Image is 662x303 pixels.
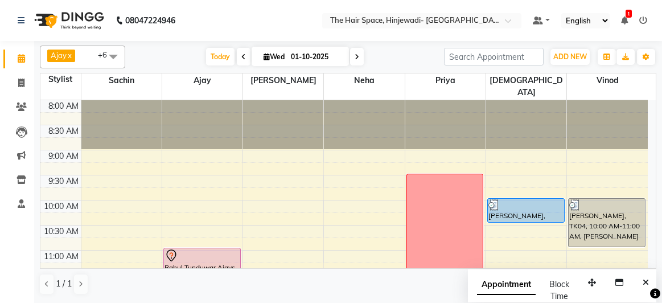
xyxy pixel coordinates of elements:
span: ADD NEW [553,52,587,61]
span: Today [206,48,235,65]
span: Ajay [51,51,67,60]
a: x [67,51,72,60]
a: 1 [621,15,628,26]
span: 1 / 1 [56,278,72,290]
span: Appointment [477,275,536,295]
div: 10:00 AM [42,200,81,212]
span: Priya [405,73,486,88]
input: Search Appointment [444,48,544,65]
div: 8:00 AM [46,100,81,112]
b: 08047224946 [125,5,175,36]
div: 11:00 AM [42,251,81,263]
button: Close [638,274,654,292]
div: [PERSON_NAME], TK04, 10:00 AM-11:00 AM, [PERSON_NAME] [569,199,645,247]
input: 2025-10-01 [287,48,344,65]
span: Block Time [549,279,569,301]
span: [PERSON_NAME] [243,73,323,88]
div: 8:30 AM [46,125,81,137]
div: Rahul Tunduwar Ajays client, TK03, 11:00 AM-11:30 AM, [PERSON_NAME] [164,248,240,271]
img: logo [29,5,107,36]
span: Wed [261,52,287,61]
div: 10:30 AM [42,226,81,238]
span: +6 [98,50,116,59]
button: ADD NEW [550,49,590,65]
div: 9:30 AM [46,175,81,187]
span: Vinod [567,73,648,88]
span: Neha [324,73,404,88]
div: 9:00 AM [46,150,81,162]
div: [PERSON_NAME], TK04, 10:00 AM-10:30 AM, [PERSON_NAME] [488,199,564,222]
div: Stylist [40,73,81,85]
span: Ajay [162,73,242,88]
span: Sachin [81,73,162,88]
span: [DEMOGRAPHIC_DATA] [486,73,566,100]
span: 1 [626,10,632,18]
